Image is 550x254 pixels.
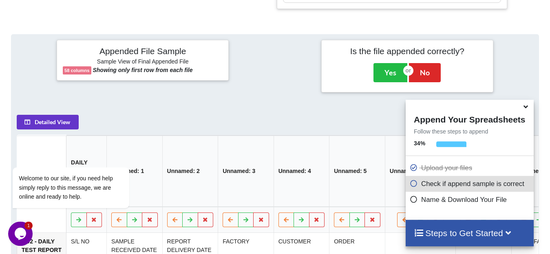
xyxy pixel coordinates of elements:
[327,46,487,56] h4: Is the file appended correctly?
[218,136,274,207] th: Unnamed: 3
[274,136,329,207] th: Unnamed: 4
[414,228,525,238] h4: Steps to Get Started
[409,63,441,82] button: No
[410,179,531,189] p: Check if append sample is correct
[162,136,218,207] th: Unnamed: 2
[406,112,533,125] h4: Append Your Spreadsheets
[8,221,34,246] iframe: chat widget
[8,121,155,217] iframe: chat widget
[64,68,90,73] b: 58 columns
[93,67,192,73] b: Showing only first row from each file
[373,63,407,82] button: Yes
[63,46,223,57] h4: Appended File Sample
[329,136,385,207] th: Unnamed: 5
[17,115,79,129] button: Detailed View
[410,195,531,205] p: Name & Download Your File
[385,136,455,207] th: Unnamed: 6
[414,140,425,147] b: 34 %
[410,163,531,173] p: Upload your files
[406,127,533,136] p: Follow these steps to append
[63,58,223,66] h6: Sample View of Final Appended File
